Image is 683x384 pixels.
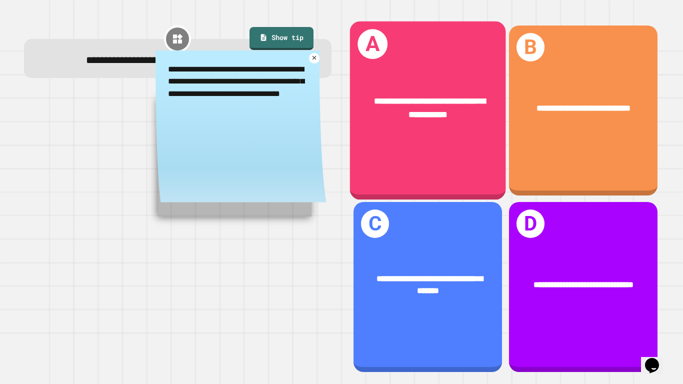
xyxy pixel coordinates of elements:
[516,33,545,61] h1: B
[641,344,673,374] iframe: chat widget
[516,209,545,238] h1: D
[357,29,387,58] h1: A
[249,27,313,50] a: Show tip
[361,209,389,238] h1: C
